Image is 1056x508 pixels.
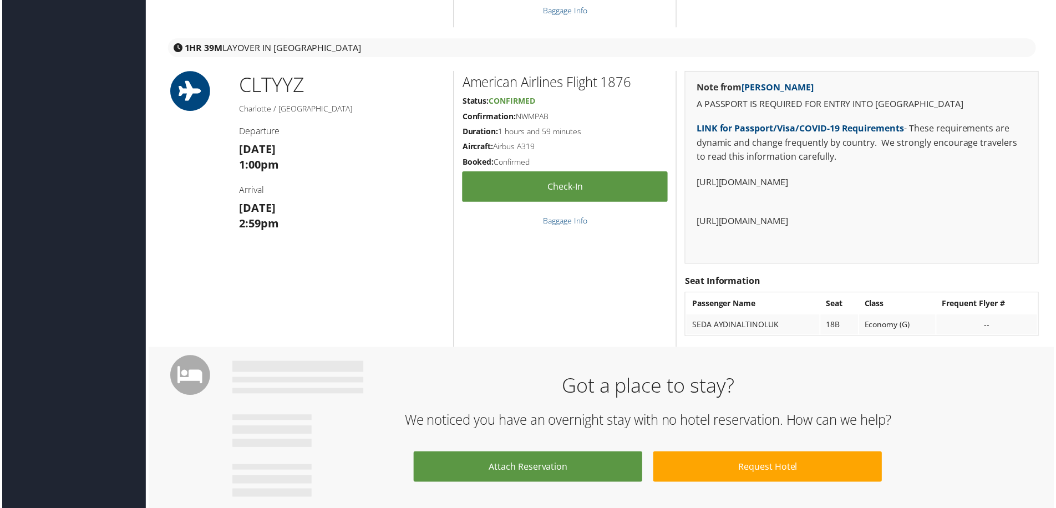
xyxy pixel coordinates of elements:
[686,276,761,288] strong: Seat Information
[697,123,1029,165] p: - These requirements are dynamic and change frequently by country. We strongly encourage traveler...
[462,158,668,169] h5: Confirmed
[238,185,445,197] h4: Arrival
[462,158,494,168] strong: Booked:
[697,176,1029,191] p: [URL][DOMAIN_NAME]
[687,316,820,336] td: SEDA AYDINALTINOLUK
[462,111,668,123] h5: NWMPAB
[944,321,1034,331] div: --
[462,96,489,106] strong: Status:
[743,82,815,94] a: [PERSON_NAME]
[238,158,278,173] strong: 1:00pm
[238,201,275,216] strong: [DATE]
[238,143,275,158] strong: [DATE]
[413,454,643,484] a: Attach Reservation
[489,96,535,106] span: Confirmed
[238,126,445,138] h4: Departure
[183,42,221,54] strong: 1HR 39M
[697,215,1029,230] p: [URL][DOMAIN_NAME]
[543,6,587,16] a: Baggage Info
[861,295,937,315] th: Class
[654,454,884,484] a: Request Hotel
[861,316,937,336] td: Economy (G)
[238,217,278,232] strong: 2:59pm
[462,127,668,138] h5: 1 hours and 59 minutes
[462,127,498,138] strong: Duration:
[697,82,815,94] strong: Note from
[166,39,1038,58] div: layover in [GEOGRAPHIC_DATA]
[697,123,906,135] a: LINK for Passport/Visa/COVID-19 Requirements
[462,142,493,153] strong: Aircraft:
[462,142,668,153] h5: Airbus A319
[462,111,516,122] strong: Confirmation:
[822,295,860,315] th: Seat
[543,216,587,227] a: Baggage Info
[822,316,860,336] td: 18B
[687,295,820,315] th: Passenger Name
[238,72,445,99] h1: CLT YYZ
[938,295,1039,315] th: Frequent Flyer #
[238,104,445,115] h5: Charlotte / [GEOGRAPHIC_DATA]
[462,172,668,203] a: Check-in
[697,98,1029,112] p: A PASSPORT IS REQUIRED FOR ENTRY INTO [GEOGRAPHIC_DATA]
[462,73,668,92] h2: American Airlines Flight 1876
